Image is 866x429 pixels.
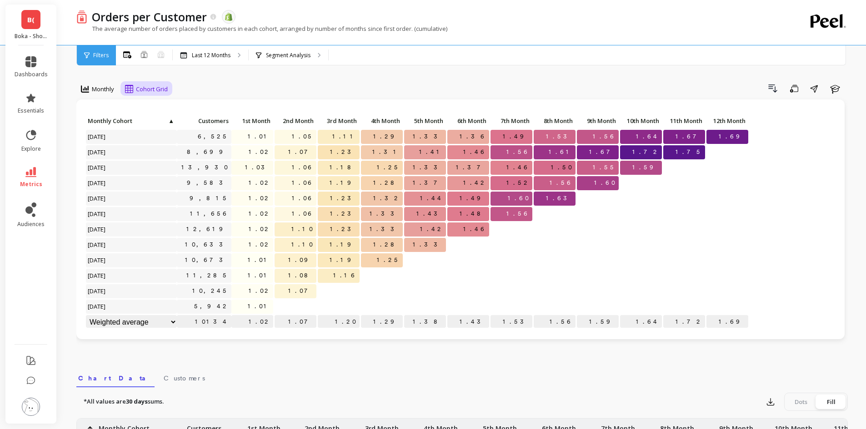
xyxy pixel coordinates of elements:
[247,176,273,190] span: 1.02
[246,269,273,282] span: 1.01
[86,253,108,267] span: [DATE]
[447,114,490,128] div: Toggle SortBy
[360,114,404,128] div: Toggle SortBy
[417,145,446,159] span: 1.41
[164,374,205,383] span: Customers
[176,114,220,128] div: Toggle SortBy
[17,221,45,228] span: audiences
[86,284,108,298] span: [DATE]
[717,130,748,143] span: 1.69
[708,117,746,124] span: 12th Month
[15,71,48,78] span: dashboards
[544,192,576,205] span: 1.63
[706,114,749,128] div: Toggle SortBy
[330,130,360,143] span: 1.11
[461,176,489,190] span: 1.42
[286,145,316,159] span: 1.07
[76,25,447,33] p: The average number of orders placed by customers in each cohort, arranged by number of months sin...
[78,374,153,383] span: Chart Data
[286,253,316,267] span: 1.09
[22,398,40,416] img: profile picture
[706,114,748,127] p: 12th Month
[185,269,231,282] a: 11,285
[86,300,108,313] span: [DATE]
[620,114,662,127] p: 10th Month
[179,117,229,124] span: Customers
[318,114,360,127] p: 3rd Month
[370,145,403,159] span: 1.31
[27,15,35,25] span: B(
[290,176,316,190] span: 1.06
[192,300,231,313] a: 5,942
[231,114,273,127] p: 1st Month
[534,114,576,127] p: 8th Month
[15,33,48,40] p: Boka - Shopify (Essor)
[231,315,273,329] p: 1.02
[663,114,706,128] div: Toggle SortBy
[290,192,316,205] span: 1.06
[505,207,532,221] span: 1.56
[415,207,446,221] span: 1.43
[185,176,231,190] a: 9,583
[328,176,360,190] span: 1.19
[631,161,662,174] span: 1.59
[276,117,314,124] span: 2nd Month
[490,114,533,128] div: Toggle SortBy
[274,114,317,128] div: Toggle SortBy
[404,315,446,329] p: 1.38
[188,192,231,205] a: 9,815
[328,145,360,159] span: 1.23
[275,114,316,127] p: 2nd Month
[196,130,231,143] a: 6,525
[246,130,273,143] span: 1.01
[231,114,274,128] div: Toggle SortBy
[371,238,403,251] span: 1.28
[674,145,705,159] span: 1.75
[816,394,846,409] div: Fill
[592,176,619,190] span: 1.60
[663,315,705,329] p: 1.72
[246,300,273,313] span: 1.01
[86,269,108,282] span: [DATE]
[418,222,446,236] span: 1.42
[447,114,489,127] p: 6th Month
[328,253,360,267] span: 1.19
[418,192,446,205] span: 1.44
[634,130,662,143] span: 1.64
[591,161,619,174] span: 1.55
[190,284,231,298] a: 10,245
[665,117,702,124] span: 11th Month
[492,117,530,124] span: 7th Month
[266,52,310,59] p: Segment Analysis
[461,222,489,236] span: 1.46
[361,114,403,127] p: 4th Month
[620,315,662,329] p: 1.64
[577,315,619,329] p: 1.59
[185,145,231,159] a: 8,699
[185,222,231,236] a: 12,619
[167,117,174,124] span: ▲
[622,117,659,124] span: 10th Month
[577,114,619,127] p: 9th Month
[247,222,273,236] span: 1.02
[180,161,231,174] a: 13,930
[449,117,486,124] span: 6th Month
[328,222,360,236] span: 1.23
[663,114,705,127] p: 11th Month
[86,238,108,251] span: [DATE]
[505,176,532,190] span: 1.52
[183,253,231,267] a: 10,673
[92,9,207,25] p: Orders per Customer
[491,315,532,329] p: 1.53
[318,315,360,329] p: 1.20
[458,192,489,205] span: 1.49
[286,269,316,282] span: 1.08
[126,397,148,405] strong: 30 days
[246,253,273,267] span: 1.01
[320,117,357,124] span: 3rd Month
[233,117,270,124] span: 1st Month
[461,145,489,159] span: 1.46
[188,207,231,221] a: 11,656
[534,315,576,329] p: 1.56
[411,176,446,190] span: 1.37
